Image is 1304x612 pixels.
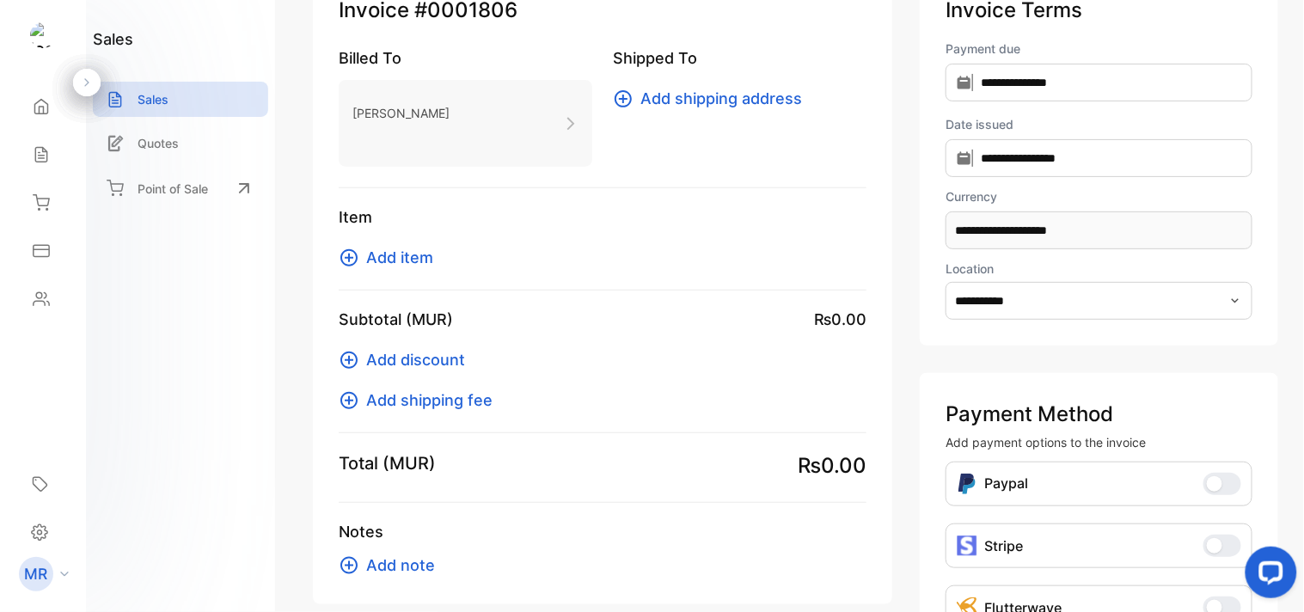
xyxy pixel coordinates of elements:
[613,46,866,70] p: Shipped To
[640,87,802,110] span: Add shipping address
[93,125,268,161] a: Quotes
[339,450,436,476] p: Total (MUR)
[946,40,1252,58] label: Payment due
[93,28,133,51] h1: sales
[339,554,445,577] button: Add note
[798,450,866,481] span: ₨0.00
[1232,540,1304,612] iframe: LiveChat chat widget
[814,308,866,331] span: ₨0.00
[613,87,812,110] button: Add shipping address
[366,246,433,269] span: Add item
[138,134,179,152] p: Quotes
[25,563,48,585] p: MR
[339,308,453,331] p: Subtotal (MUR)
[339,246,444,269] button: Add item
[366,389,493,412] span: Add shipping fee
[946,261,994,276] label: Location
[93,169,268,207] a: Point of Sale
[946,187,1252,205] label: Currency
[339,46,592,70] p: Billed To
[339,348,475,371] button: Add discount
[138,90,168,108] p: Sales
[984,535,1023,556] p: Stripe
[957,535,977,556] img: icon
[366,554,435,577] span: Add note
[946,115,1252,133] label: Date issued
[339,205,866,229] p: Item
[93,82,268,117] a: Sales
[946,433,1252,451] p: Add payment options to the invoice
[30,22,56,48] img: logo
[366,348,465,371] span: Add discount
[946,399,1252,430] p: Payment Method
[339,389,503,412] button: Add shipping fee
[984,473,1028,495] p: Paypal
[957,473,977,495] img: Icon
[339,520,866,543] p: Notes
[352,101,450,125] p: [PERSON_NAME]
[138,180,208,198] p: Point of Sale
